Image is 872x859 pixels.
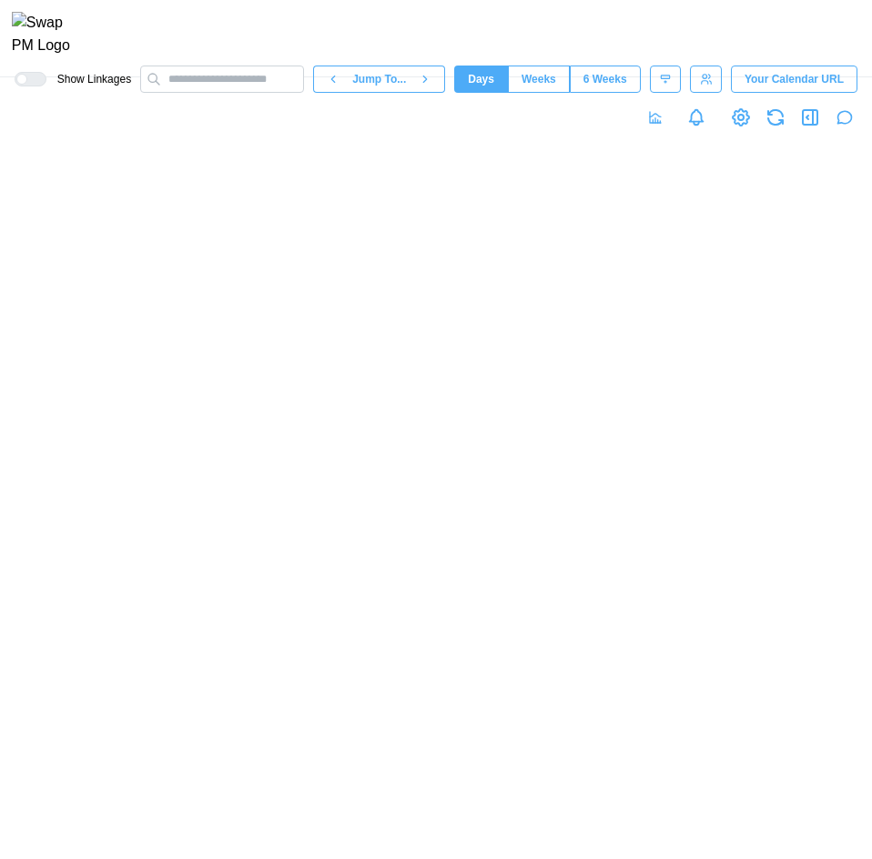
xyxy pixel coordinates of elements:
[352,66,406,93] button: Jump To...
[12,12,86,57] img: Swap PM Logo
[681,102,712,133] a: Notifications
[731,66,857,93] button: Your Calendar URL
[508,66,570,93] button: Weeks
[46,72,131,86] span: Show Linkages
[468,66,494,92] span: Days
[832,105,857,130] button: Open project assistant
[763,105,788,130] button: Refresh Grid
[797,105,823,130] button: Open Drawer
[454,66,508,93] button: Days
[570,66,641,93] button: 6 Weeks
[522,66,556,92] span: Weeks
[745,66,844,92] span: Your Calendar URL
[352,66,406,92] span: Jump To...
[728,105,754,130] a: View Project
[583,66,627,92] span: 6 Weeks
